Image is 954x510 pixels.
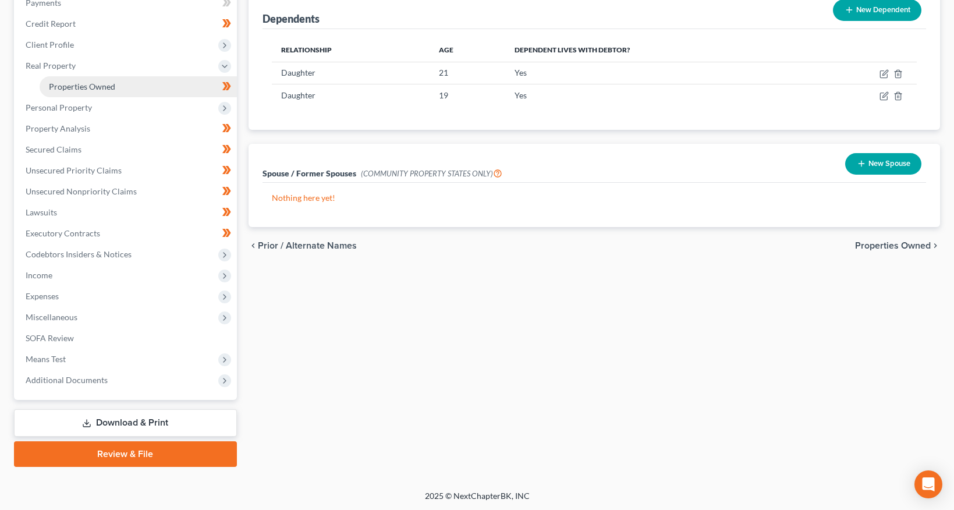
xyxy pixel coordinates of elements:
[430,38,505,62] th: Age
[505,38,810,62] th: Dependent lives with debtor?
[16,160,237,181] a: Unsecured Priority Claims
[263,168,356,178] span: Spouse / Former Spouses
[26,270,52,280] span: Income
[505,84,810,107] td: Yes
[40,76,237,97] a: Properties Owned
[14,409,237,437] a: Download & Print
[931,241,940,250] i: chevron_right
[26,165,122,175] span: Unsecured Priority Claims
[26,102,92,112] span: Personal Property
[26,249,132,259] span: Codebtors Insiders & Notices
[26,354,66,364] span: Means Test
[26,228,100,238] span: Executory Contracts
[26,207,57,217] span: Lawsuits
[26,61,76,70] span: Real Property
[249,241,258,250] i: chevron_left
[272,38,430,62] th: Relationship
[26,123,90,133] span: Property Analysis
[26,375,108,385] span: Additional Documents
[249,241,357,250] button: chevron_left Prior / Alternate Names
[14,441,237,467] a: Review & File
[258,241,357,250] span: Prior / Alternate Names
[16,223,237,244] a: Executory Contracts
[855,241,931,250] span: Properties Owned
[26,333,74,343] span: SOFA Review
[845,153,921,175] button: New Spouse
[16,118,237,139] a: Property Analysis
[914,470,942,498] div: Open Intercom Messenger
[272,84,430,107] td: Daughter
[16,139,237,160] a: Secured Claims
[26,19,76,29] span: Credit Report
[263,12,320,26] div: Dependents
[26,40,74,49] span: Client Profile
[16,13,237,34] a: Credit Report
[26,144,81,154] span: Secured Claims
[272,192,917,204] p: Nothing here yet!
[26,312,77,322] span: Miscellaneous
[430,62,505,84] td: 21
[16,202,237,223] a: Lawsuits
[855,241,940,250] button: Properties Owned chevron_right
[505,62,810,84] td: Yes
[361,169,502,178] span: (COMMUNITY PROPERTY STATES ONLY)
[49,82,115,91] span: Properties Owned
[26,186,137,196] span: Unsecured Nonpriority Claims
[430,84,505,107] td: 19
[272,62,430,84] td: Daughter
[16,181,237,202] a: Unsecured Nonpriority Claims
[16,328,237,349] a: SOFA Review
[26,291,59,301] span: Expenses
